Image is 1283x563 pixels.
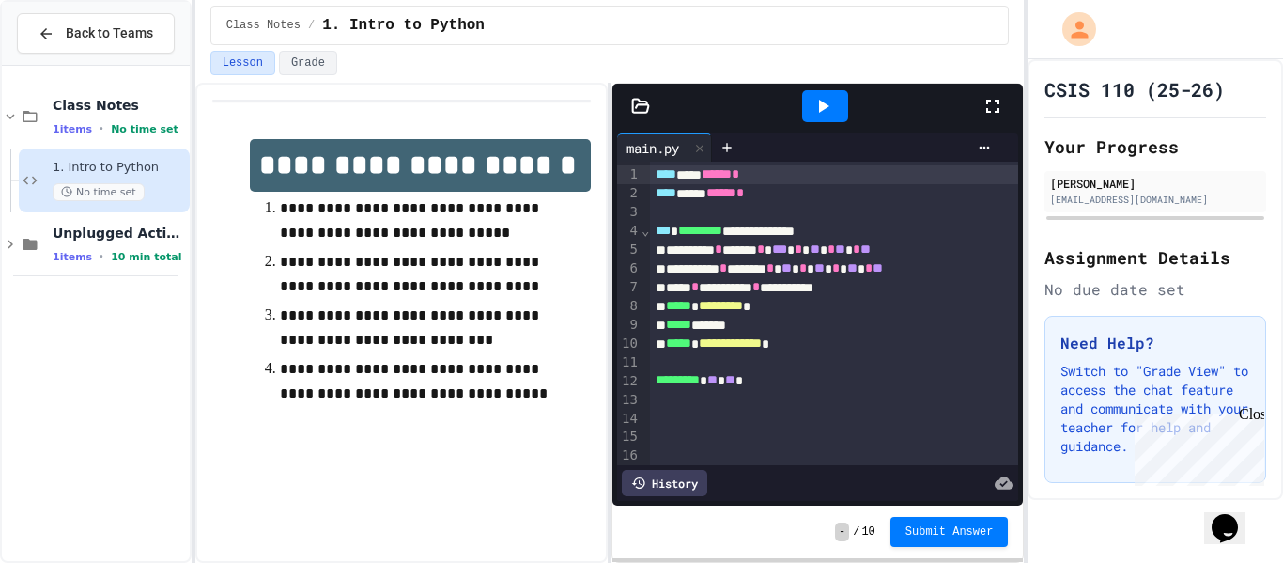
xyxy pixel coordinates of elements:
[100,249,103,264] span: •
[1127,406,1264,486] iframe: chat widget
[100,121,103,136] span: •
[111,123,178,135] span: No time set
[617,184,641,203] div: 2
[53,97,186,114] span: Class Notes
[279,51,337,75] button: Grade
[308,18,315,33] span: /
[617,203,641,222] div: 3
[1044,133,1266,160] h2: Your Progress
[617,353,641,372] div: 11
[53,251,92,263] span: 1 items
[617,278,641,297] div: 7
[322,14,485,37] span: 1. Intro to Python
[1060,332,1250,354] h3: Need Help?
[111,251,181,263] span: 10 min total
[53,225,186,242] span: Unplugged Activities
[53,123,92,135] span: 1 items
[617,410,641,429] div: 14
[617,241,641,259] div: 5
[1060,362,1250,456] p: Switch to "Grade View" to access the chat feature and communicate with your teacher for help and ...
[617,372,641,391] div: 12
[835,523,849,541] span: -
[617,335,641,353] div: 10
[210,51,275,75] button: Lesson
[66,23,153,43] span: Back to Teams
[617,259,641,278] div: 6
[617,222,641,241] div: 4
[1050,175,1260,192] div: [PERSON_NAME]
[1204,488,1264,544] iframe: chat widget
[8,8,130,119] div: Chat with us now!Close
[641,223,650,238] span: Fold line
[890,517,1009,547] button: Submit Answer
[853,524,859,540] span: /
[617,165,641,184] div: 1
[905,524,994,540] span: Submit Answer
[53,183,145,201] span: No time set
[53,160,186,176] span: 1. Intro to Python
[1044,278,1266,301] div: No due date set
[1043,8,1101,51] div: My Account
[622,470,707,496] div: History
[617,133,712,162] div: main.py
[226,18,301,33] span: Class Notes
[617,316,641,335] div: 9
[17,13,175,54] button: Back to Teams
[617,446,641,465] div: 16
[1044,244,1266,271] h2: Assignment Details
[1044,76,1225,102] h1: CSIS 110 (25-26)
[617,428,641,446] div: 15
[617,138,688,158] div: main.py
[617,465,641,484] div: 17
[861,524,874,540] span: 10
[617,391,641,410] div: 13
[1050,193,1260,207] div: [EMAIL_ADDRESS][DOMAIN_NAME]
[617,297,641,316] div: 8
